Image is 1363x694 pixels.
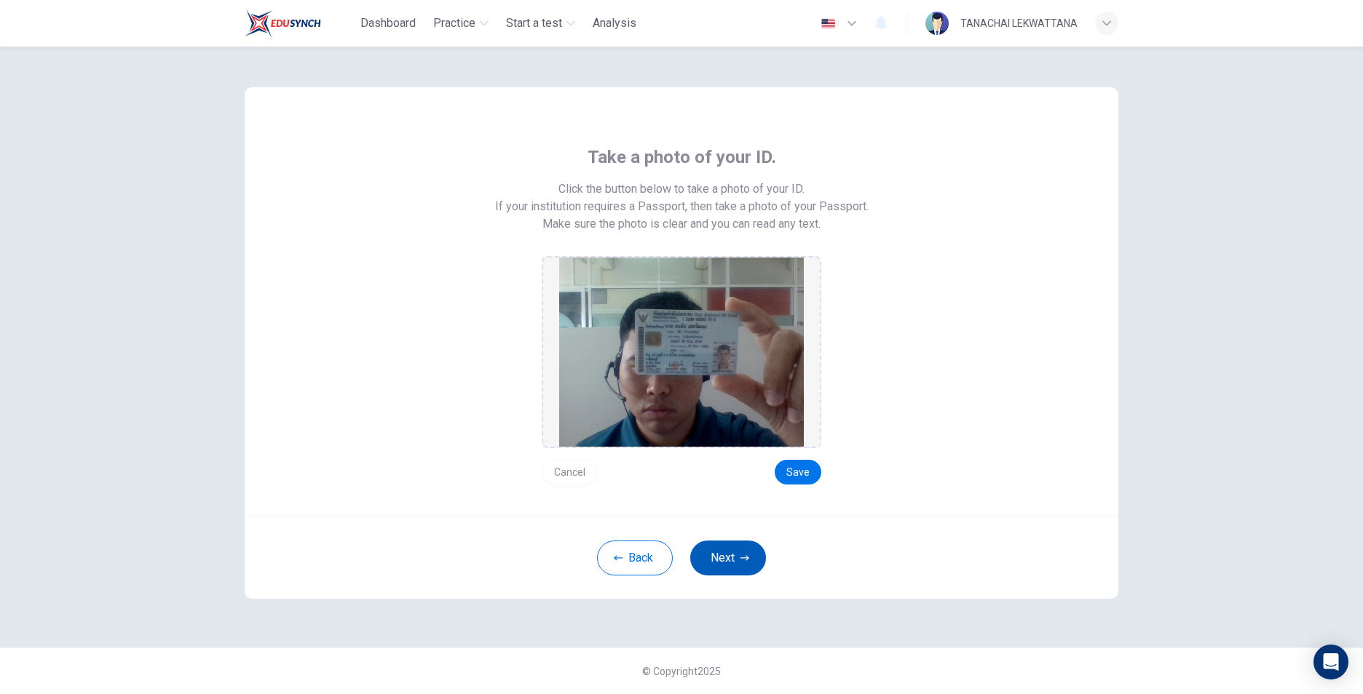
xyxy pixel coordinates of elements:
[775,460,821,484] button: Save
[597,541,673,575] button: Back
[642,666,721,677] span: © Copyright 2025
[690,541,766,575] button: Next
[542,460,598,484] button: Cancel
[925,12,949,35] img: Profile picture
[542,215,821,233] span: Make sure the photo is clear and you can read any text.
[506,15,562,32] span: Start a test
[587,10,642,36] button: Analysis
[500,10,581,36] button: Start a test
[559,258,804,447] img: preview screemshot
[433,15,475,32] span: Practice
[245,9,355,38] a: Train Test logo
[593,15,636,32] span: Analysis
[960,15,1078,32] div: TANACHAI LEKWATTANA
[588,145,776,169] span: Take a photo of your ID.
[245,9,321,38] img: Train Test logo
[427,10,494,36] button: Practice
[1313,645,1348,679] div: Open Intercom Messenger
[495,180,869,215] span: Click the button below to take a photo of your ID. If your institution requires a Passport, then ...
[360,15,416,32] span: Dashboard
[355,10,422,36] button: Dashboard
[819,18,837,29] img: en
